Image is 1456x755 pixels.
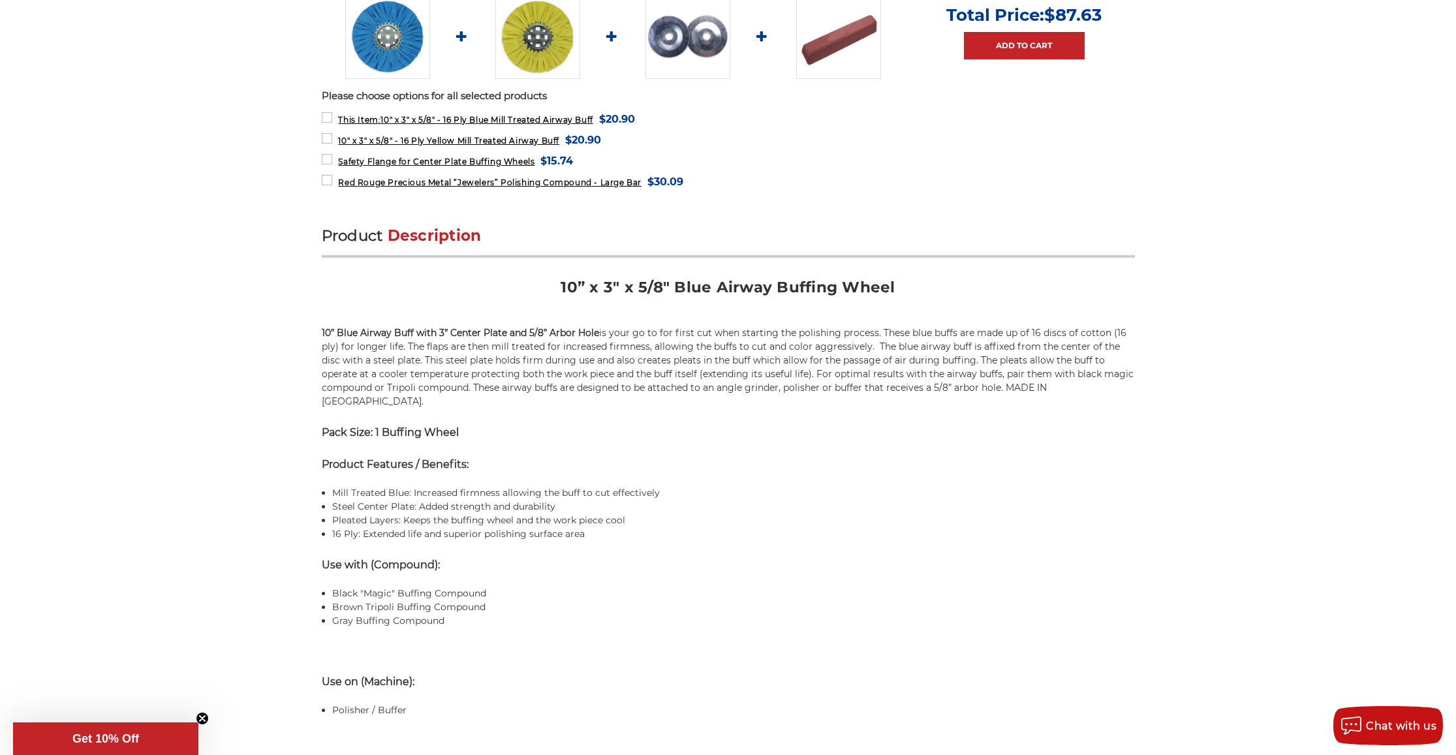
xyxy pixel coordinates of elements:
[565,131,601,149] span: $20.90
[322,426,459,439] strong: Pack Size: 1 Buffing Wheel
[332,601,486,613] a: Brown Tripoli Buffing Compound
[332,615,444,626] a: Gray Buffing Compound
[1366,720,1436,732] span: Chat with us
[322,277,1135,307] h2: 10” x 3" x 5/8" Blue Airway Buffing Wheel
[540,152,573,170] span: $15.74
[322,559,440,571] strong: Use with (Compound):
[332,500,1135,514] li: Steel Center Plate: Added strength and durability
[388,226,482,245] span: Description
[322,226,383,245] span: Product
[13,722,198,755] div: Get 10% OffClose teaser
[964,32,1085,59] a: Add to Cart
[322,675,414,688] strong: Use on (Machine):
[332,514,1135,527] li: Pleated Layers: Keeps the buffing wheel and the work piece cool
[196,712,209,725] button: Close teaser
[332,703,1135,717] li: Polisher / Buffer
[946,5,1102,25] p: Total Price:
[647,173,683,191] span: $30.09
[322,89,1135,104] p: Please choose options for all selected products
[332,587,486,599] a: Black "Magic" Buffing Compound
[338,115,593,125] span: 10" x 3" x 5/8" - 16 Ply Blue Mill Treated Airway Buff
[1044,5,1102,25] span: $87.63
[322,326,1135,408] p: is your go to for first cut when starting the polishing process. These blue buffs are made up of ...
[338,115,380,125] strong: This Item:
[322,458,469,470] strong: Product Features / Benefits:
[338,157,534,166] span: Safety Flange for Center Plate Buffing Wheels
[1333,706,1443,745] button: Chat with us
[338,136,559,146] span: 10" x 3" x 5/8" - 16 Ply Yellow Mill Treated Airway Buff
[332,527,1135,541] li: 16 Ply: Extended life and superior polishing surface area
[338,177,642,187] span: Red Rouge Precious Metal “Jewelers” Polishing Compound - Large Bar
[599,110,635,128] span: $20.90
[322,327,599,339] strong: 10” Blue Airway Buff with 3” Center Plate and 5/8” Arbor Hole
[72,732,139,745] span: Get 10% Off
[332,486,1135,500] li: Mill Treated Blue: Increased firmness allowing the buff to cut effectively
